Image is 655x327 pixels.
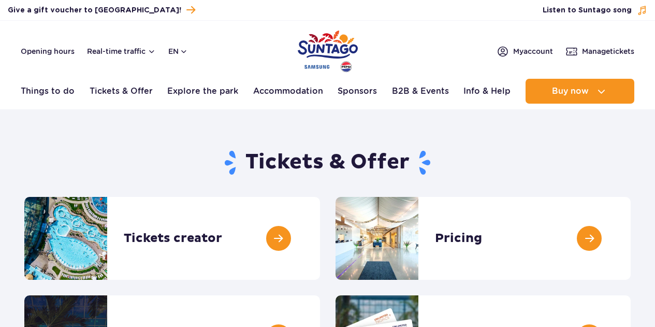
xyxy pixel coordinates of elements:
span: My account [513,46,553,56]
a: Give a gift voucher to [GEOGRAPHIC_DATA]! [8,3,195,17]
span: Manage tickets [582,46,634,56]
a: B2B & Events [392,79,449,104]
button: Buy now [526,79,634,104]
button: en [168,46,188,56]
a: Myaccount [497,45,553,58]
a: Things to do [21,79,75,104]
button: Listen to Suntago song [543,5,647,16]
button: Real-time traffic [87,47,156,55]
a: Accommodation [253,79,323,104]
span: Listen to Suntago song [543,5,632,16]
a: Sponsors [338,79,377,104]
a: Info & Help [463,79,511,104]
a: Opening hours [21,46,75,56]
h1: Tickets & Offer [24,149,631,176]
a: Managetickets [565,45,634,58]
a: Explore the park [167,79,238,104]
a: Park of Poland [298,26,358,74]
a: Tickets & Offer [90,79,153,104]
span: Buy now [552,87,589,96]
span: Give a gift voucher to [GEOGRAPHIC_DATA]! [8,5,181,16]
